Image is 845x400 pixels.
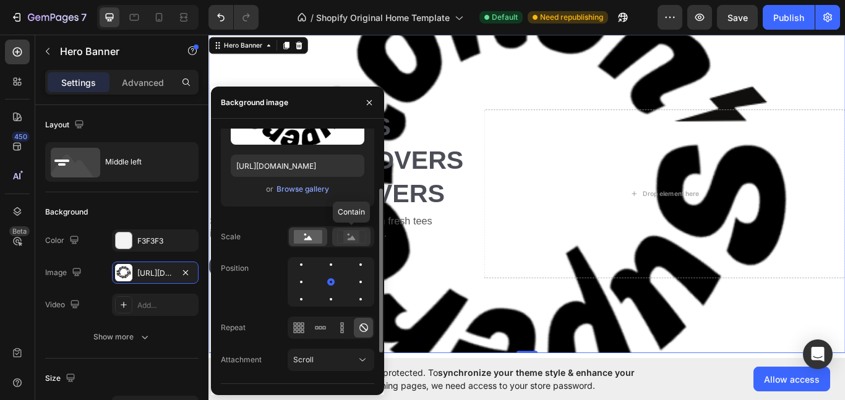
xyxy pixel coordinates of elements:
[266,182,273,197] span: or
[221,322,246,333] div: Repeat
[15,11,65,22] div: Hero Banner
[45,297,82,313] div: Video
[9,226,30,236] div: Beta
[717,5,758,30] button: Save
[45,232,82,249] div: Color
[506,184,572,194] div: Drop element here
[492,12,518,23] span: Default
[5,5,92,30] button: 7
[12,132,30,142] div: 450
[540,12,603,23] span: Need republishing
[137,300,195,311] div: Add...
[45,370,78,387] div: Size
[137,268,173,279] div: [URL][DOMAIN_NAME]
[276,183,330,195] button: Browse gallery
[763,5,815,30] button: Publish
[773,11,804,24] div: Publish
[45,265,84,281] div: Image
[288,349,374,371] button: Scroll
[45,117,87,134] div: Layout
[221,263,249,274] div: Position
[208,5,259,30] div: Undo/Redo
[221,354,262,365] div: Attachment
[231,155,364,177] input: https://example.com/image.jpg
[221,97,288,108] div: Background image
[60,44,165,59] p: Hero Banner
[311,11,314,24] span: /
[727,12,748,23] span: Save
[803,339,833,369] div: Open Intercom Messenger
[93,331,151,343] div: Show more
[137,236,195,247] div: F3F3F3
[61,76,96,89] p: Settings
[288,366,683,392] span: Your page is password protected. To when designing pages, we need access to your store password.
[293,355,314,364] span: Scroll
[221,231,241,242] div: Scale
[753,367,830,391] button: Allow access
[105,148,181,176] div: Middle left
[316,11,450,24] span: Shopify Original Home Template
[277,184,329,195] div: Browse gallery
[764,373,820,386] span: Allow access
[45,326,199,348] button: Show more
[208,32,845,361] iframe: To enrich screen reader interactions, please activate Accessibility in Grammarly extension settings
[288,367,635,391] span: synchronize your theme style & enhance your experience
[45,206,88,218] div: Background
[122,76,164,89] p: Advanced
[81,10,87,25] p: 7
